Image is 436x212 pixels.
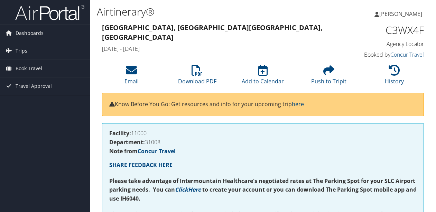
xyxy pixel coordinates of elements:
a: Download PDF [178,68,216,85]
h4: [DATE] - [DATE] [102,45,341,53]
a: Concur Travel [390,51,424,58]
a: SHARE FEEDBACK HERE [109,161,173,169]
span: Dashboards [16,25,44,42]
a: Email [124,68,139,85]
h4: 11000 [109,130,417,136]
a: Add to Calendar [242,68,284,85]
h1: Airtinerary® [97,4,318,19]
h4: Booked by [351,51,424,58]
strong: [GEOGRAPHIC_DATA], [GEOGRAPHIC_DATA] [GEOGRAPHIC_DATA], [GEOGRAPHIC_DATA] [102,23,323,42]
strong: Facility: [109,129,131,137]
a: Click [175,186,188,193]
a: here [292,100,304,108]
strong: Department: [109,138,145,146]
h4: 31008 [109,139,417,145]
strong: to create your account or you can download The Parking Spot mobile app and use IH6040. [109,186,417,202]
span: Trips [16,42,27,59]
span: Book Travel [16,60,42,77]
strong: Please take advantage of Intermountain Healthcare's negotiated rates at The Parking Spot for your... [109,177,415,194]
p: Know Before You Go: Get resources and info for your upcoming trip [109,100,417,109]
a: [PERSON_NAME] [374,3,429,24]
a: Here [188,186,201,193]
strong: Note from [109,147,176,155]
span: [PERSON_NAME] [379,10,422,18]
a: Concur Travel [138,147,176,155]
a: History [385,68,404,85]
h4: Agency Locator [351,40,424,48]
img: airportal-logo.png [15,4,84,21]
h1: C3WX4F [351,23,424,37]
a: Push to Tripit [311,68,346,85]
span: Travel Approval [16,77,52,95]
